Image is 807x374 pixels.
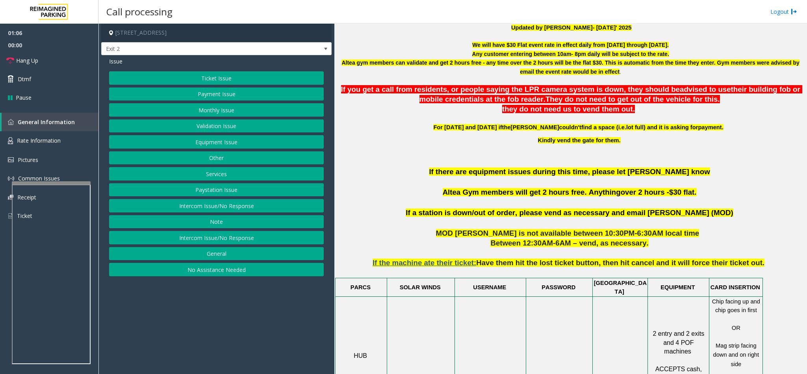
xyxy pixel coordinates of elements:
span: Between 12:30AM-6AM – vend, as necessary. [490,239,648,247]
p: . [337,58,804,76]
button: General [109,247,324,260]
span: Exit 2 [102,43,286,55]
span: If there are equipment issues during this time, please let [PERSON_NAME] know [429,167,710,176]
span: CARD INSERTION [711,284,760,290]
img: 'icon' [8,157,14,162]
span: Have them hit the lost ticket button, then hit cancel and it will force their ticket out. [476,259,764,267]
span: Pictures [18,156,38,164]
img: logout [791,7,797,16]
img: 'icon' [8,212,13,220]
img: 'icon' [8,119,14,125]
font: Altea gym members can validate and get 2 hours free - any time over the 2 hours will be the flat ... [341,60,799,74]
span: payment. [698,124,723,130]
button: No Assistance Needed [109,263,324,276]
span: [GEOGRAPHIC_DATA] [594,280,647,295]
span: Dtmf [18,75,31,83]
h4: [STREET_ADDRESS] [101,24,332,42]
span: SOLAR WINDS [400,284,441,290]
img: 'icon' [8,137,13,144]
span: USERNAME [473,284,506,290]
font: Any customer entering between 10am- 8pm daily will be subject to the rate. [472,51,669,57]
button: Validation Issue [109,119,324,133]
h3: Call processing [102,2,176,21]
span: lot full) and it is asking for [626,124,698,130]
span: They do not need to get out of the vehicle for this. [545,95,720,103]
span: Altea Gym members will get 2 hours free. Anything [443,188,621,196]
img: 'icon' [8,195,13,200]
a: Logout [770,7,797,16]
button: Monthly Issue [109,103,324,117]
button: Services [109,167,324,180]
span: they do not need us to vend them out. [502,105,635,113]
span: PARCS [351,284,371,290]
button: Other [109,151,324,165]
span: $30 flat. [669,188,696,196]
span: [PERSON_NAME] [511,124,559,130]
a: General Information [2,113,98,131]
span: Mag strip facing down and on right side [713,342,761,367]
button: Intercom Issue/No Response [109,199,324,212]
span: the [502,124,511,130]
span: If a station is down/out of order, please vend as necessary and email [PERSON_NAME] (MOD) [406,208,733,217]
span: MOD [PERSON_NAME] is not available between 10:30PM-6:30AM local time [436,229,699,237]
span: PASSWORD [542,284,575,290]
span: over 2 hours - [621,188,669,196]
b: Updated by [PERSON_NAME]- [DATE]' 2025 [511,24,632,31]
span: If the machine ate their ticket: [373,259,476,267]
span: Common Issues [18,175,60,182]
span: OR [732,325,740,331]
span: Kindly vend the gate for them. [538,137,621,143]
span: EQUIPMENT [660,284,695,290]
span: couldn't [559,124,581,131]
span: General Information [18,118,75,126]
span: Chip facing up and chip goes in first [712,298,762,313]
span: Hang Up [16,56,38,65]
span: find a space ( [581,124,618,130]
span: n [635,105,639,113]
button: Note [109,215,324,229]
span: 2 entry and 2 exits and 4 POF machines [653,330,706,355]
span: i.e. [618,124,626,130]
span: Pause [16,93,32,102]
span: For [DATE] and [DATE] if [433,124,502,130]
span: advised to use [680,85,731,93]
font: We will have $30 Flat event rate in effect daily from [DATE] through [DATE]. [472,42,669,48]
span: their building fob or mobile credentials at the fob reader [419,85,802,103]
button: Paystation Issue [109,183,324,197]
span: Rate Information [17,137,61,144]
span: . [544,95,545,103]
span: If you get a call from residents, or people saying the LPR camera system is down, they should be [341,85,680,93]
span: HUB [354,352,367,359]
img: 'icon' [8,175,14,182]
button: Equipment Issue [109,135,324,149]
button: Ticket Issue [109,71,324,85]
span: Issue [109,57,122,65]
button: Intercom Issue/No Response [109,231,324,244]
button: Payment Issue [109,87,324,101]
